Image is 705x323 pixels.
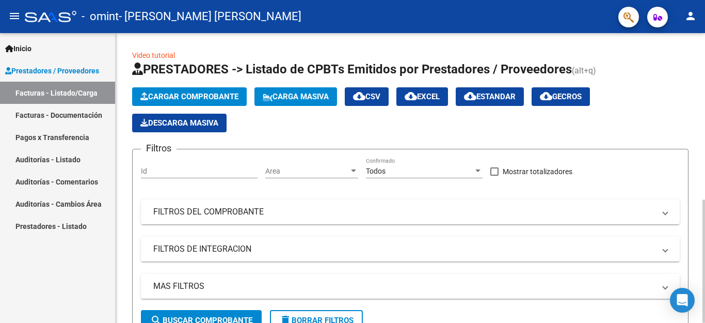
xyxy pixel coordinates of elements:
span: CSV [353,92,380,101]
h3: Filtros [141,141,177,156]
mat-expansion-panel-header: FILTROS DEL COMPROBANTE [141,199,680,224]
mat-expansion-panel-header: MAS FILTROS [141,274,680,299]
app-download-masive: Descarga masiva de comprobantes (adjuntos) [132,114,227,132]
span: Area [265,167,349,176]
mat-icon: cloud_download [353,90,365,102]
mat-panel-title: FILTROS DE INTEGRACION [153,243,655,255]
span: Cargar Comprobante [140,92,238,101]
span: Gecros [540,92,582,101]
button: Cargar Comprobante [132,87,247,106]
mat-icon: cloud_download [540,90,552,102]
mat-expansion-panel-header: FILTROS DE INTEGRACION [141,237,680,262]
span: (alt+q) [572,66,596,75]
span: Prestadores / Proveedores [5,65,99,76]
mat-icon: cloud_download [405,90,417,102]
span: - [PERSON_NAME] [PERSON_NAME] [119,5,301,28]
a: Video tutorial [132,51,175,59]
button: CSV [345,87,389,106]
button: Descarga Masiva [132,114,227,132]
span: EXCEL [405,92,440,101]
mat-icon: cloud_download [464,90,476,102]
span: Descarga Masiva [140,118,218,128]
button: Gecros [532,87,590,106]
span: Todos [366,167,386,175]
span: Estandar [464,92,516,101]
div: Open Intercom Messenger [670,288,695,313]
span: - omint [82,5,119,28]
mat-icon: menu [8,10,21,22]
button: Estandar [456,87,524,106]
span: Mostrar totalizadores [503,165,572,178]
mat-panel-title: MAS FILTROS [153,281,655,292]
button: EXCEL [396,87,448,106]
span: Carga Masiva [263,92,329,101]
span: PRESTADORES -> Listado de CPBTs Emitidos por Prestadores / Proveedores [132,62,572,76]
mat-panel-title: FILTROS DEL COMPROBANTE [153,206,655,218]
button: Carga Masiva [254,87,337,106]
mat-icon: person [684,10,697,22]
span: Inicio [5,43,31,54]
